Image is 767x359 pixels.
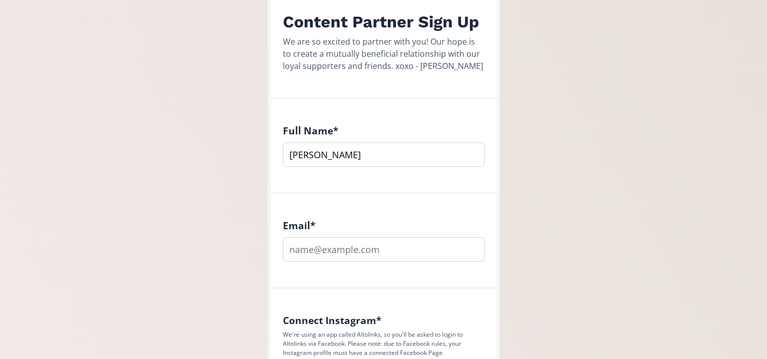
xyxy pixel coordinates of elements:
[283,12,485,31] h2: Content Partner Sign Up
[283,237,485,262] input: name@example.com
[283,125,485,136] h4: Full Name *
[283,314,485,326] h4: Connect Instagram *
[283,330,485,357] p: We're using an app called Altolinks, so you'll be asked to login to Altolinks via Facebook. Pleas...
[283,35,485,72] div: We are so excited to partner with you! Our hope is to create a mutually beneficial relationship w...
[283,220,485,231] h4: Email *
[283,142,485,167] input: Type your full name...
